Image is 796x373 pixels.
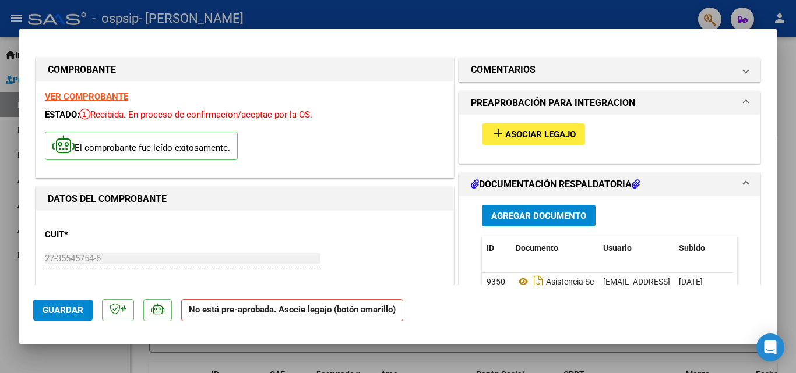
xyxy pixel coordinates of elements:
[487,277,510,286] span: 93501
[45,91,128,102] a: VER COMPROBANTE
[679,277,703,286] span: [DATE]
[756,333,784,361] div: Open Intercom Messenger
[491,211,586,221] span: Agregar Documento
[531,272,546,291] i: Descargar documento
[45,109,79,120] span: ESTADO:
[48,64,116,75] strong: COMPROBANTE
[482,205,596,226] button: Agregar Documento
[598,236,674,261] datatable-header-cell: Usuario
[33,300,93,321] button: Guardar
[511,236,598,261] datatable-header-cell: Documento
[516,243,558,253] span: Documento
[491,126,505,140] mat-icon: add
[459,58,760,81] mat-expansion-panel-header: COMENTARIOS
[603,243,632,253] span: Usuario
[482,236,511,261] datatable-header-cell: ID
[732,236,791,261] datatable-header-cell: Acción
[482,123,585,145] button: Asociar Legajo
[459,91,760,115] mat-expansion-panel-header: PREAPROBACIÓN PARA INTEGRACION
[679,243,705,253] span: Subido
[505,129,576,140] span: Asociar Legajo
[674,236,732,261] datatable-header-cell: Subido
[516,277,610,286] span: Asistencia Serena
[459,115,760,163] div: PREAPROBACIÓN PARA INTEGRACION
[45,132,238,160] p: El comprobante fue leído exitosamente.
[471,63,536,77] h1: COMENTARIOS
[43,305,83,315] span: Guardar
[459,173,760,196] mat-expansion-panel-header: DOCUMENTACIÓN RESPALDATORIA
[48,193,167,204] strong: DATOS DEL COMPROBANTE
[471,177,640,191] h1: DOCUMENTACIÓN RESPALDATORIA
[79,109,312,120] span: Recibida. En proceso de confirmacion/aceptac por la OS.
[45,228,165,241] p: CUIT
[487,243,494,253] span: ID
[471,96,635,110] h1: PREAPROBACIÓN PARA INTEGRACION
[181,299,403,322] strong: No está pre-aprobada. Asocie legajo (botón amarillo)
